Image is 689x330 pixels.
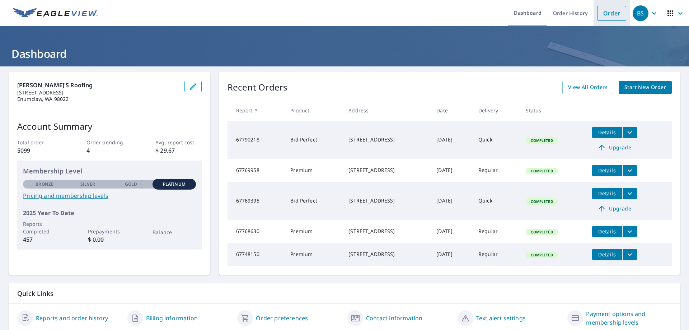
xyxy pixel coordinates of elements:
[23,191,196,200] a: Pricing and membership levels
[228,182,285,220] td: 67769395
[348,167,425,174] div: [STREET_ADDRESS]
[622,249,637,260] button: filesDropdownBtn-67748150
[592,226,622,237] button: detailsBtn-67768630
[473,159,520,182] td: Regular
[597,6,626,21] a: Order
[622,188,637,199] button: filesDropdownBtn-67769395
[592,203,637,214] a: Upgrade
[633,5,648,21] div: BS
[17,89,179,96] p: [STREET_ADDRESS]
[228,243,285,266] td: 67748150
[624,83,666,92] span: Start New Order
[473,100,520,121] th: Delivery
[592,165,622,176] button: detailsBtn-67769958
[256,314,308,322] a: Order preferences
[596,190,618,197] span: Details
[592,249,622,260] button: detailsBtn-67748150
[13,8,98,19] img: EV Logo
[80,181,95,187] p: Silver
[23,235,66,244] p: 457
[596,204,633,213] span: Upgrade
[526,199,557,204] span: Completed
[36,181,53,187] p: Bronze
[348,228,425,235] div: [STREET_ADDRESS]
[526,252,557,257] span: Completed
[146,314,198,322] a: Billing information
[88,228,131,235] p: Prepayments
[17,146,63,155] p: 5099
[431,243,473,266] td: [DATE]
[596,251,618,258] span: Details
[473,220,520,243] td: Regular
[17,81,179,89] p: [PERSON_NAME]'s Roofing
[586,310,672,327] a: Payment options and membership levels
[285,182,343,220] td: Bid Perfect
[526,138,557,143] span: Completed
[23,220,66,235] p: Reports Completed
[431,159,473,182] td: [DATE]
[17,289,672,298] p: Quick Links
[348,251,425,258] div: [STREET_ADDRESS]
[366,314,422,322] a: Contact information
[592,188,622,199] button: detailsBtn-67769395
[125,181,137,187] p: Gold
[17,120,202,133] p: Account Summary
[348,136,425,143] div: [STREET_ADDRESS]
[431,182,473,220] td: [DATE]
[592,142,637,153] a: Upgrade
[228,121,285,159] td: 67790218
[596,167,618,174] span: Details
[163,181,186,187] p: Platinum
[9,46,680,61] h1: Dashboard
[526,229,557,234] span: Completed
[622,226,637,237] button: filesDropdownBtn-67768630
[228,220,285,243] td: 67768630
[622,127,637,138] button: filesDropdownBtn-67790218
[285,159,343,182] td: Premium
[431,220,473,243] td: [DATE]
[155,139,201,146] p: Avg. report cost
[285,243,343,266] td: Premium
[473,182,520,220] td: Quick
[596,228,618,235] span: Details
[476,314,526,322] a: Text alert settings
[592,127,622,138] button: detailsBtn-67790218
[473,121,520,159] td: Quick
[153,228,196,236] p: Balance
[155,146,201,155] p: $ 29.67
[431,100,473,121] th: Date
[285,220,343,243] td: Premium
[562,81,613,94] a: View All Orders
[23,166,196,176] p: Membership Level
[228,81,288,94] p: Recent Orders
[17,96,179,102] p: Enumclaw, WA 98022
[86,146,132,155] p: 4
[343,100,431,121] th: Address
[228,159,285,182] td: 67769958
[23,209,196,217] p: 2025 Year To Date
[596,143,633,152] span: Upgrade
[526,168,557,173] span: Completed
[596,129,618,136] span: Details
[622,165,637,176] button: filesDropdownBtn-67769958
[285,100,343,121] th: Product
[619,81,672,94] a: Start New Order
[228,100,285,121] th: Report #
[473,243,520,266] td: Regular
[86,139,132,146] p: Order pending
[431,121,473,159] td: [DATE]
[348,197,425,204] div: [STREET_ADDRESS]
[17,139,63,146] p: Total order
[36,314,108,322] a: Reports and order history
[88,235,131,244] p: $ 0.00
[285,121,343,159] td: Bid Perfect
[520,100,586,121] th: Status
[568,83,608,92] span: View All Orders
